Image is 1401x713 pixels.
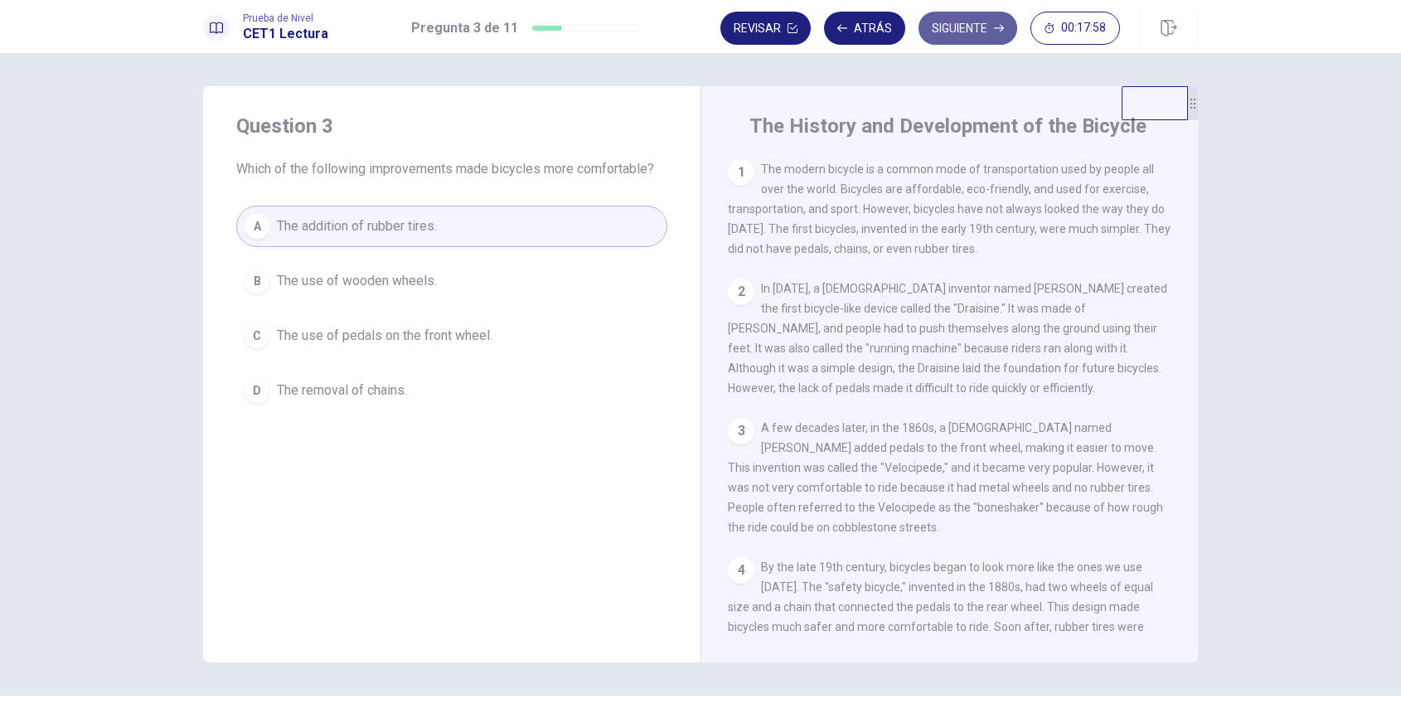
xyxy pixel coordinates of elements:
[720,12,811,45] button: Revisar
[236,370,667,411] button: DThe removal of chains.
[236,315,667,356] button: CThe use of pedals on the front wheel.
[243,12,328,24] span: Prueba de Nivel
[728,421,1163,534] span: A few decades later, in the 1860s, a [DEMOGRAPHIC_DATA] named [PERSON_NAME] added pedals to the f...
[244,213,270,240] div: A
[243,24,328,44] h1: CET1 Lectura
[728,159,754,186] div: 1
[824,12,905,45] button: Atrás
[244,323,270,349] div: C
[236,159,667,179] span: Which of the following improvements made bicycles more comfortable?
[236,206,667,247] button: AThe addition of rubber tires.
[411,18,518,38] h1: Pregunta 3 de 11
[728,557,754,584] div: 4
[919,12,1017,45] button: Siguiente
[728,418,754,444] div: 3
[277,326,492,346] span: The use of pedals on the front wheel.
[236,113,667,139] h4: Question 3
[244,377,270,404] div: D
[1030,12,1120,45] button: 00:17:58
[728,560,1153,693] span: By the late 19th century, bicycles began to look more like the ones we use [DATE]. The "safety bi...
[1061,22,1106,35] span: 00:17:58
[749,113,1146,139] h4: The History and Development of the Bicycle
[277,271,437,291] span: The use of wooden wheels.
[277,381,407,400] span: The removal of chains.
[728,279,754,305] div: 2
[244,268,270,294] div: B
[236,260,667,302] button: BThe use of wooden wheels.
[728,282,1167,395] span: In [DATE], a [DEMOGRAPHIC_DATA] inventor named [PERSON_NAME] created the first bicycle-like devic...
[277,216,437,236] span: The addition of rubber tires.
[728,162,1171,255] span: The modern bicycle is a common mode of transportation used by people all over the world. Bicycles...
